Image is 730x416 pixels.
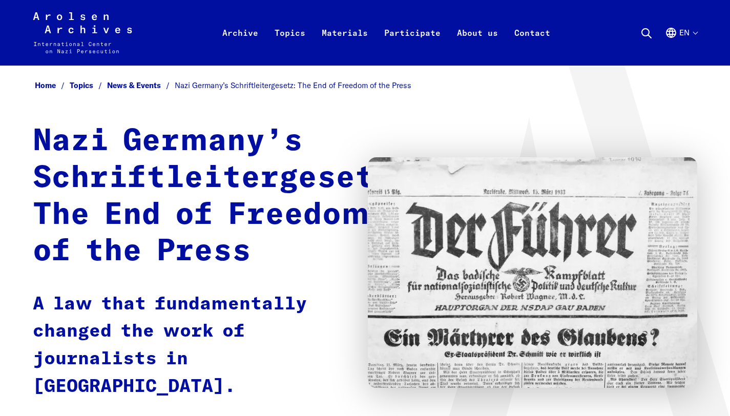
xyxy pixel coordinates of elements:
a: News & Events [107,80,175,90]
a: Topics [266,25,314,66]
span: Nazi Germany’s Schriftleitergesetz: The End of Freedom of the Press [175,80,411,90]
a: Participate [376,25,449,66]
h1: Nazi Germany’s Schriftleitergesetz: The End of Freedom of the Press [33,123,412,270]
a: Topics [70,80,107,90]
a: Materials [314,25,376,66]
nav: Primary [214,12,558,53]
a: Home [35,80,70,90]
a: Contact [506,25,558,66]
button: English, language selection [665,27,697,64]
a: About us [449,25,506,66]
a: Archive [214,25,266,66]
p: A law that fundamentally changed the work of journalists in [GEOGRAPHIC_DATA]. [33,291,347,401]
nav: Breadcrumb [33,78,698,93]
